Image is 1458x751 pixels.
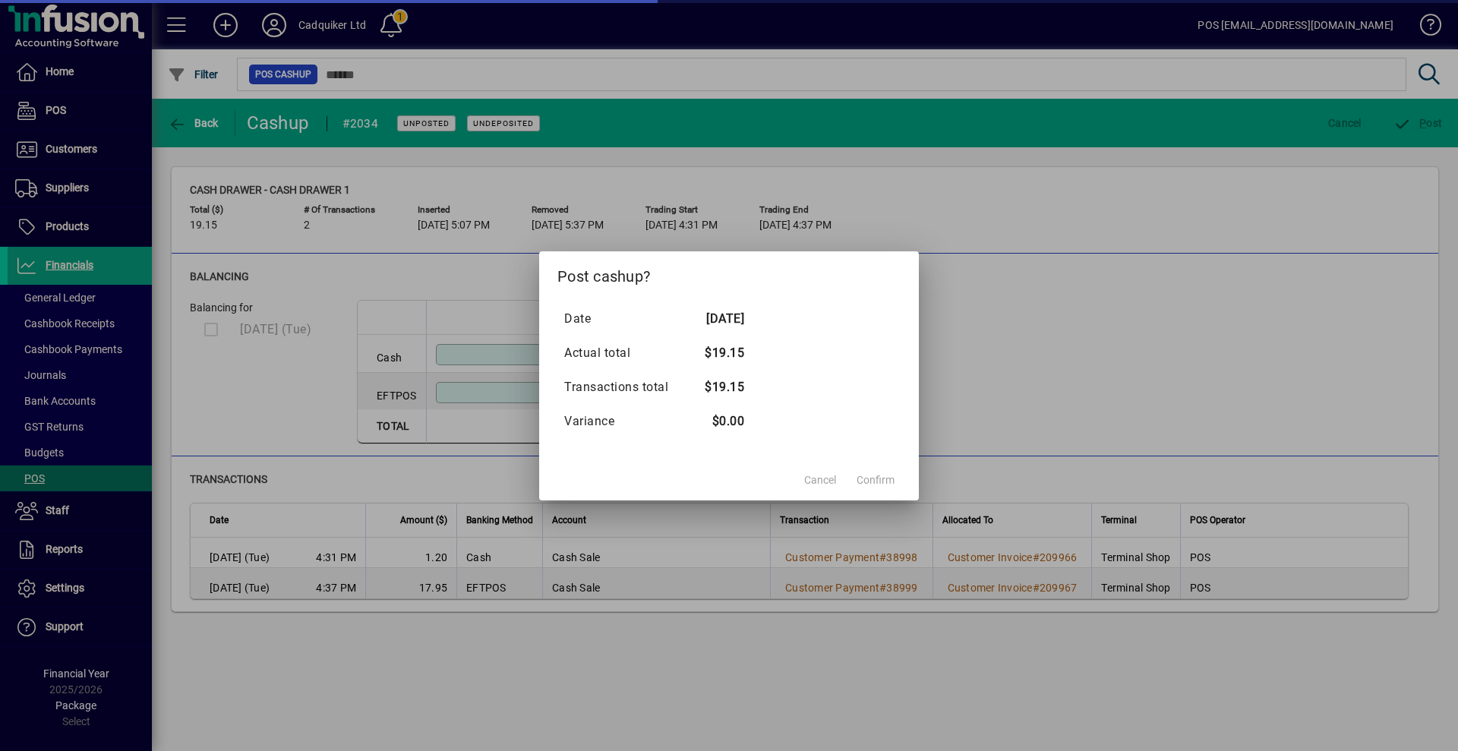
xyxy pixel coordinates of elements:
td: $19.15 [683,336,744,371]
td: Transactions total [563,371,683,405]
td: $19.15 [683,371,744,405]
td: $0.00 [683,405,744,439]
h2: Post cashup? [539,251,919,295]
td: Date [563,302,683,336]
td: [DATE] [683,302,744,336]
td: Actual total [563,336,683,371]
td: Variance [563,405,683,439]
